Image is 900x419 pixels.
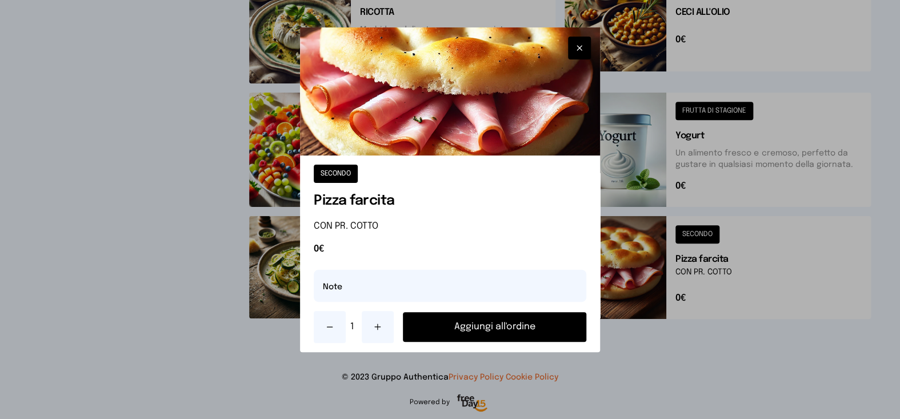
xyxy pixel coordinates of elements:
span: 1 [350,320,357,334]
h1: Pizza farcita [314,192,586,210]
img: Pizza farcita [300,27,600,155]
p: CON PR. COTTO [314,220,586,233]
button: Aggiungi all'ordine [403,312,586,342]
button: SECONDO [314,165,358,183]
span: 0€ [314,242,586,256]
